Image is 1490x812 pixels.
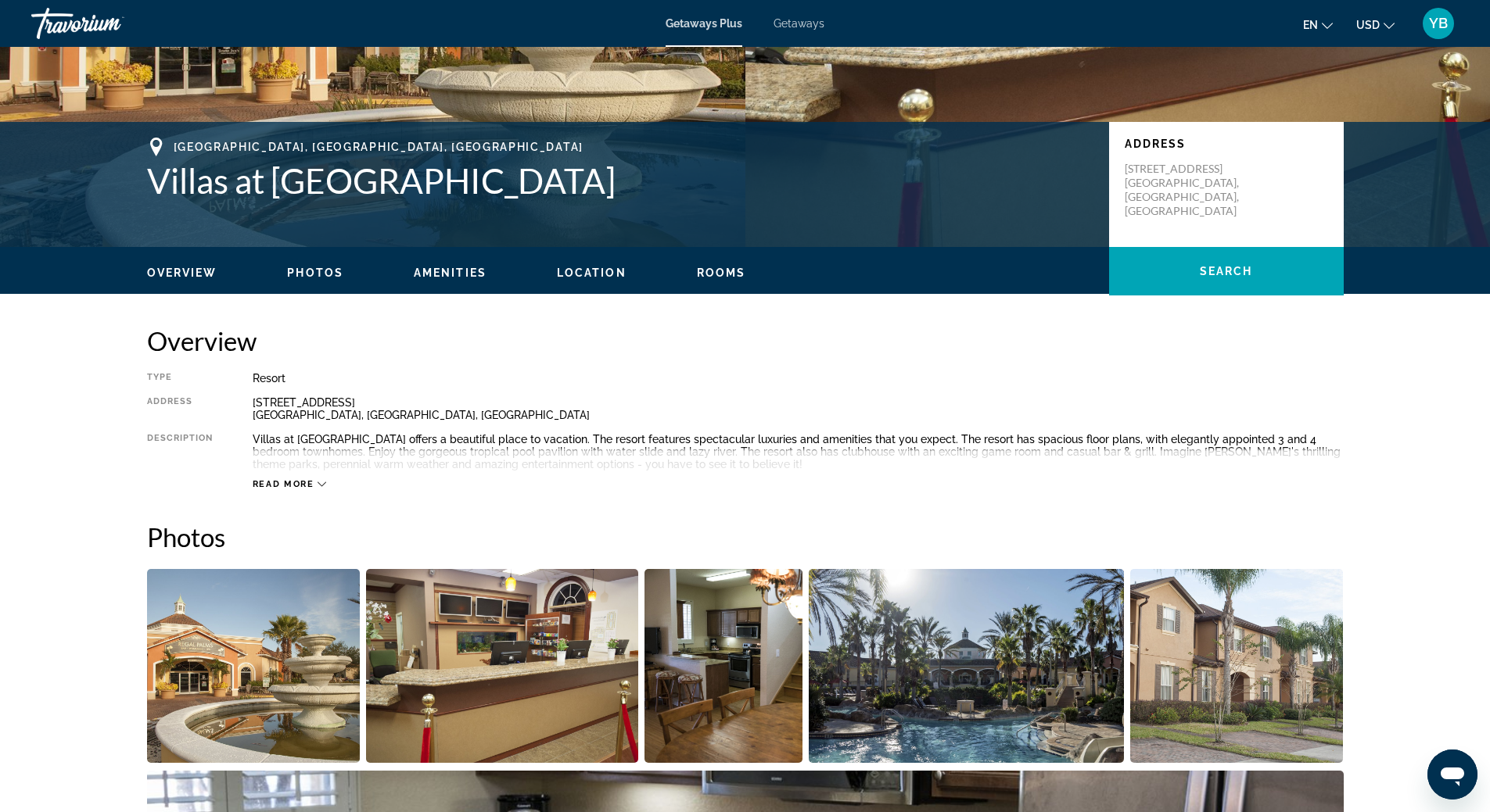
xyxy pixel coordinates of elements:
button: Open full-screen image slider [147,568,361,764]
span: en [1303,19,1318,31]
span: Overview [147,266,217,279]
span: USD [1356,19,1380,31]
span: Read more [253,479,314,489]
div: Type [147,372,214,385]
div: Description [147,433,214,470]
button: Open full-screen image slider [1130,568,1344,764]
button: Overview [147,266,217,280]
button: Change language [1303,13,1333,36]
button: Location [557,266,627,280]
p: [STREET_ADDRESS] [GEOGRAPHIC_DATA], [GEOGRAPHIC_DATA], [GEOGRAPHIC_DATA] [1125,162,1250,218]
span: Location [557,266,627,279]
div: [STREET_ADDRESS] [GEOGRAPHIC_DATA], [GEOGRAPHIC_DATA], [GEOGRAPHIC_DATA] [253,396,1344,421]
button: Change currency [1356,13,1395,36]
button: Read more [253,478,327,490]
span: Search [1200,265,1253,277]
h2: Photos [147,521,1344,553]
a: Getaways Plus [666,17,742,30]
button: Photos [287,266,343,280]
a: Getaways [774,17,824,30]
h1: Villas at [GEOGRAPHIC_DATA] [147,160,1093,201]
button: Open full-screen image slider [644,568,803,764]
span: Amenities [414,266,486,279]
p: Address [1125,138,1328,150]
span: [GEOGRAPHIC_DATA], [GEOGRAPHIC_DATA], [GEOGRAPHIC_DATA] [174,141,583,153]
button: Rooms [697,266,746,280]
button: Open full-screen image slider [366,568,638,764]
h2: Overview [147,325,1344,356]
span: Photos [287,266,343,279]
div: Villas at [GEOGRAPHIC_DATA] offers a beautiful place to vacation. The resort features spectacular... [253,433,1344,470]
button: User Menu [1418,7,1459,40]
span: YB [1429,16,1448,31]
div: Address [147,396,214,421]
button: Amenities [414,266,486,280]
div: Resort [253,372,1344,385]
button: Search [1109,247,1344,295]
iframe: Botón para iniciar la ventana de mensajería [1427,749,1477,799]
span: Rooms [697,266,746,279]
button: Open full-screen image slider [809,568,1124,764]
a: Travorium [31,3,188,44]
